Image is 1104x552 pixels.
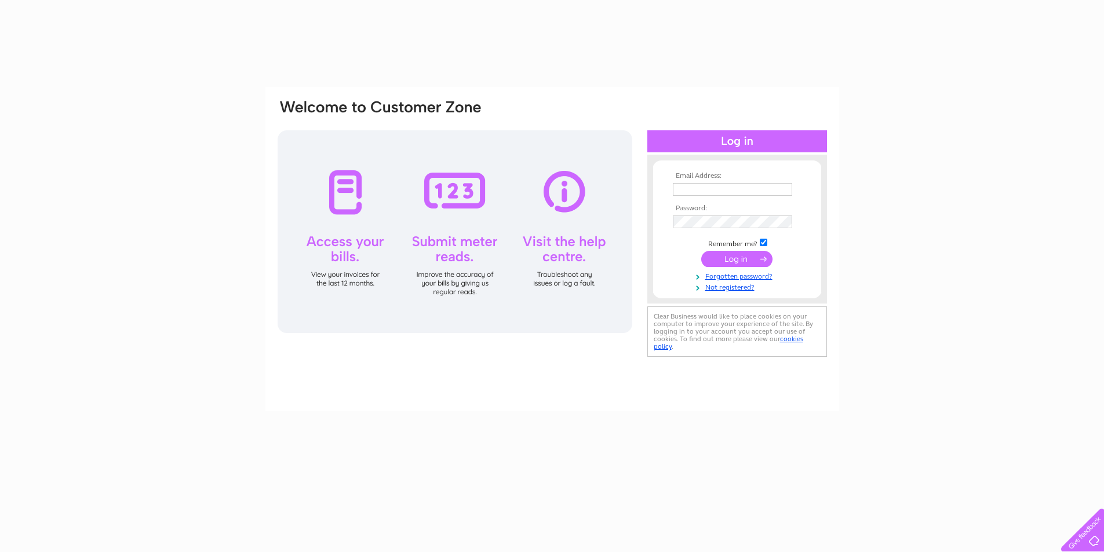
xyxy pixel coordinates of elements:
[673,281,804,292] a: Not registered?
[670,172,804,180] th: Email Address:
[670,204,804,213] th: Password:
[647,306,827,357] div: Clear Business would like to place cookies on your computer to improve your experience of the sit...
[670,237,804,248] td: Remember me?
[673,270,804,281] a: Forgotten password?
[654,335,803,350] a: cookies policy
[701,251,773,267] input: Submit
